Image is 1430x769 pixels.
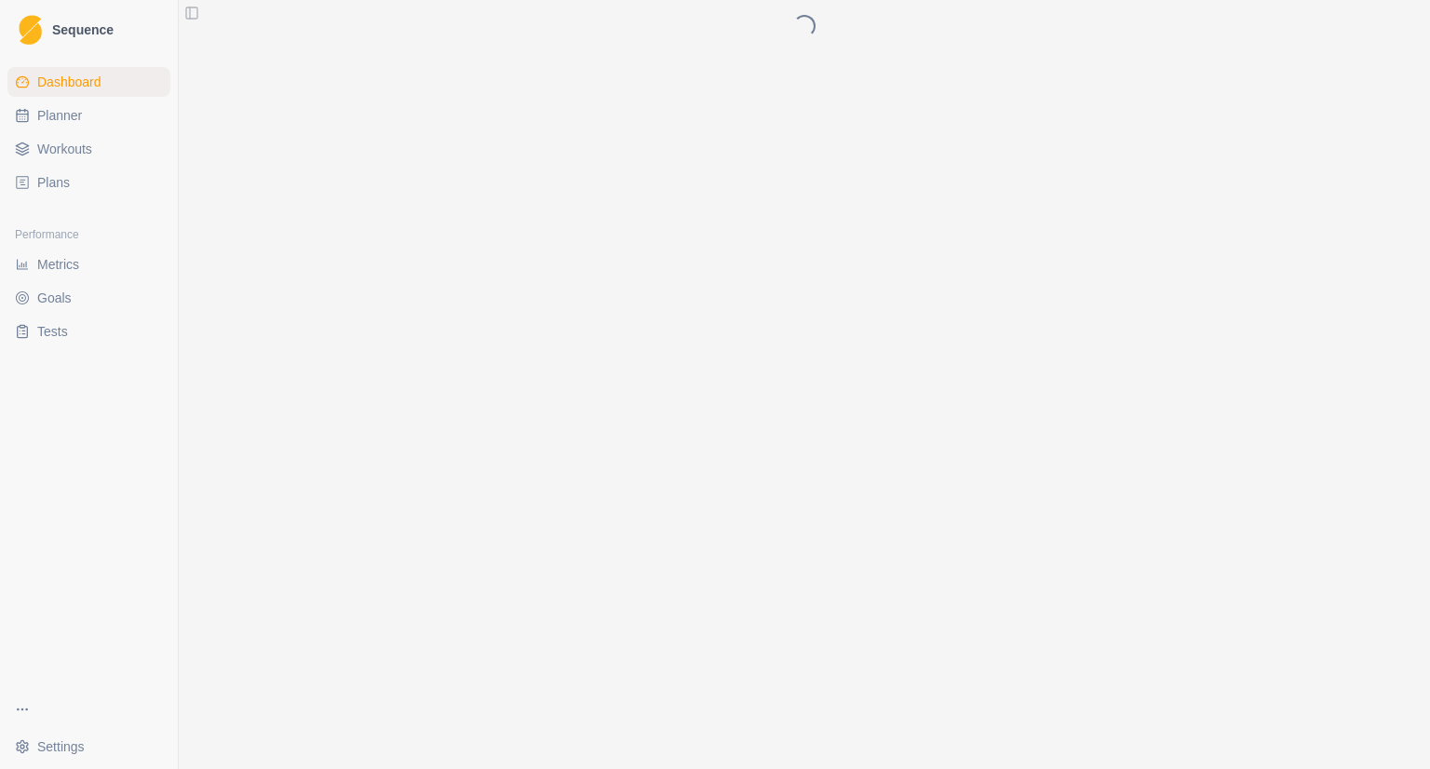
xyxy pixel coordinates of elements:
[7,168,170,197] a: Plans
[19,15,42,46] img: Logo
[37,173,70,192] span: Plans
[7,220,170,250] div: Performance
[7,283,170,313] a: Goals
[7,732,170,762] button: Settings
[7,67,170,97] a: Dashboard
[37,73,101,91] span: Dashboard
[7,317,170,346] a: Tests
[7,101,170,130] a: Planner
[7,134,170,164] a: Workouts
[52,23,114,36] span: Sequence
[37,140,92,158] span: Workouts
[37,106,82,125] span: Planner
[7,250,170,279] a: Metrics
[37,255,79,274] span: Metrics
[37,322,68,341] span: Tests
[7,7,170,52] a: LogoSequence
[37,289,72,307] span: Goals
